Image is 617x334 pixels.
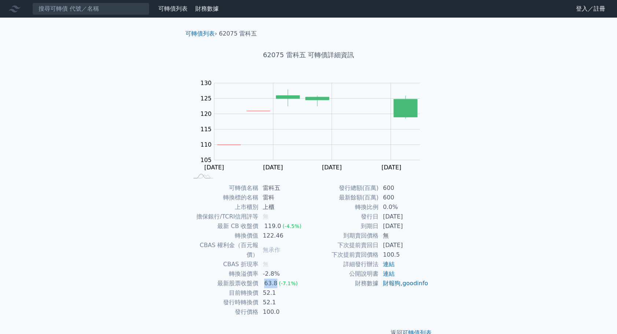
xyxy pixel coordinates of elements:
td: 發行時轉換價 [188,298,258,307]
td: 122.46 [258,231,308,241]
td: 轉換標的名稱 [188,193,258,202]
tspan: 125 [200,95,212,102]
span: (-4.5%) [282,223,302,229]
td: 到期日 [308,221,378,231]
div: 63.8 [263,279,279,288]
td: 600 [378,193,429,202]
td: 無 [378,231,429,241]
td: [DATE] [378,212,429,221]
td: 52.1 [258,298,308,307]
td: CBAS 權利金（百元報價） [188,241,258,260]
td: 財務數據 [308,279,378,288]
td: 雷科五 [258,183,308,193]
td: 100.0 [258,307,308,317]
td: 發行總額(百萬) [308,183,378,193]
a: 連結 [383,270,395,277]
td: 擔保銀行/TCRI信用評等 [188,212,258,221]
td: 發行價格 [188,307,258,317]
tspan: 110 [200,141,212,148]
td: 轉換價值 [188,231,258,241]
td: 最新股票收盤價 [188,279,258,288]
a: 財報狗 [383,280,400,287]
li: › [185,29,217,38]
a: 可轉債列表 [158,5,188,12]
tspan: 130 [200,80,212,87]
h1: 62075 雷科五 可轉債詳細資訊 [180,50,437,60]
td: 到期賣回價格 [308,231,378,241]
tspan: 115 [200,126,212,133]
td: 上櫃 [258,202,308,212]
span: 無 [263,213,269,220]
td: 發行日 [308,212,378,221]
g: Chart [197,80,431,171]
div: 119.0 [263,221,282,231]
tspan: 105 [200,157,212,164]
tspan: [DATE] [322,164,342,171]
td: 可轉債名稱 [188,183,258,193]
input: 搜尋可轉債 代號／名稱 [32,3,149,15]
td: 下次提前賣回日 [308,241,378,250]
a: 登入／註冊 [570,3,611,15]
td: 最新 CB 收盤價 [188,221,258,231]
td: 最新餘額(百萬) [308,193,378,202]
td: 下次提前賣回價格 [308,250,378,260]
td: , [378,279,429,288]
span: 無 [263,261,269,268]
td: CBAS 折現率 [188,260,258,269]
td: 目前轉換價 [188,288,258,298]
tspan: [DATE] [263,164,283,171]
span: (-7.1%) [279,280,298,286]
td: -2.8% [258,269,308,279]
td: [DATE] [378,241,429,250]
td: 52.1 [258,288,308,298]
tspan: [DATE] [381,164,401,171]
tspan: [DATE] [204,164,224,171]
a: 連結 [383,261,395,268]
a: goodinfo [402,280,428,287]
td: 0.0% [378,202,429,212]
a: 財務數據 [195,5,219,12]
li: 62075 雷科五 [219,29,257,38]
td: 詳細發行辦法 [308,260,378,269]
tspan: 120 [200,110,212,117]
td: 公開說明書 [308,269,378,279]
td: [DATE] [378,221,429,231]
g: Series [217,89,417,145]
td: 轉換溢價率 [188,269,258,279]
span: 無承作 [263,246,280,253]
td: 上市櫃別 [188,202,258,212]
a: 可轉債列表 [185,30,215,37]
td: 轉換比例 [308,202,378,212]
td: 100.5 [378,250,429,260]
td: 雷科 [258,193,308,202]
td: 600 [378,183,429,193]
